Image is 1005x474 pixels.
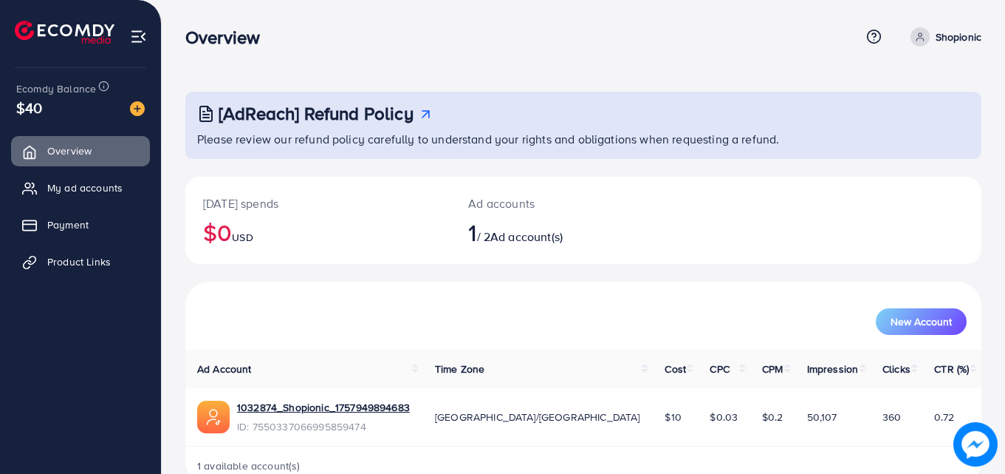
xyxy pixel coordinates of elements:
span: My ad accounts [47,180,123,195]
span: 1 [468,215,476,249]
span: CPM [762,362,783,376]
span: USD [232,230,253,245]
span: Product Links [47,254,111,269]
span: Ad account(s) [490,228,563,245]
span: $0.2 [762,410,783,424]
h3: Overview [185,27,272,48]
p: Ad accounts [468,194,632,212]
span: CTR (%) [934,362,969,376]
img: menu [130,28,147,45]
span: $40 [16,97,42,118]
span: ID: 7550337066995859474 [237,419,410,434]
span: 360 [882,410,901,424]
span: $0.03 [710,410,738,424]
span: New Account [891,316,952,327]
a: Shopionic [905,27,981,47]
h2: $0 [203,218,433,246]
span: 50,107 [807,410,837,424]
button: New Account [876,308,967,335]
a: Overview [11,136,150,166]
span: Cost [665,362,686,376]
span: Time Zone [435,362,484,376]
span: Clicks [882,362,910,376]
span: 1 available account(s) [197,458,301,473]
span: $10 [665,410,681,424]
h2: / 2 [468,218,632,246]
span: 0.72 [934,410,954,424]
img: image [953,422,998,467]
a: Product Links [11,247,150,277]
p: Please review our refund policy carefully to understand your rights and obligations when requesti... [197,130,973,148]
span: Impression [807,362,859,376]
span: Overview [47,143,92,158]
span: Ecomdy Balance [16,81,96,96]
span: [GEOGRAPHIC_DATA]/[GEOGRAPHIC_DATA] [435,410,640,424]
a: 1032874_Shopionic_1757949894683 [237,400,410,415]
a: Payment [11,210,150,240]
p: Shopionic [936,28,981,46]
span: Ad Account [197,362,252,376]
h3: [AdReach] Refund Policy [219,103,414,124]
span: Payment [47,217,89,232]
img: image [130,101,145,116]
img: logo [15,21,114,44]
img: ic-ads-acc.e4c84228.svg [197,401,230,433]
span: CPC [710,362,729,376]
a: My ad accounts [11,173,150,203]
p: [DATE] spends [203,194,433,212]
